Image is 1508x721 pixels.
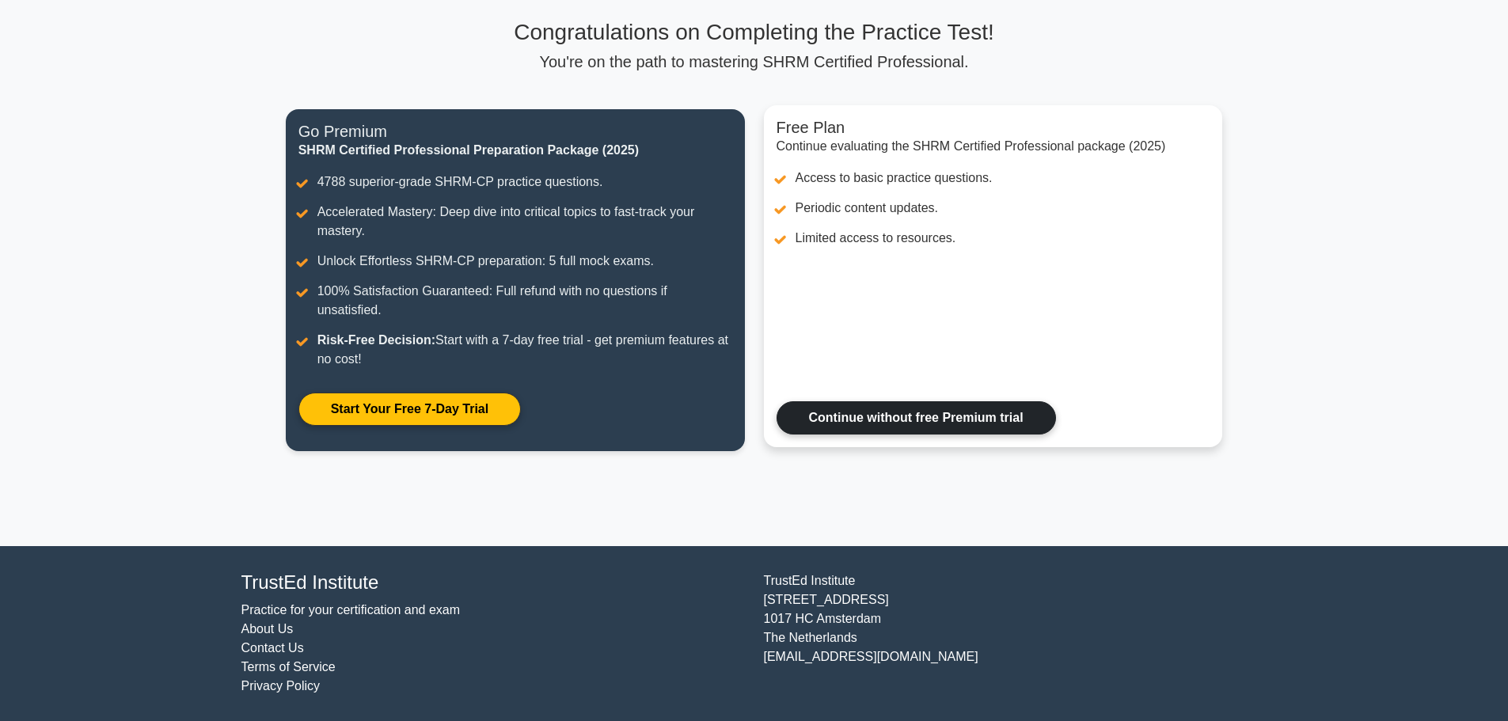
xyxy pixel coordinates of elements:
a: About Us [241,622,294,636]
a: Continue without free Premium trial [777,401,1056,434]
a: Practice for your certification and exam [241,603,461,617]
a: Contact Us [241,641,304,655]
a: Terms of Service [241,660,336,674]
a: Start Your Free 7-Day Trial [298,393,521,426]
a: Privacy Policy [241,679,321,693]
div: TrustEd Institute [STREET_ADDRESS] 1017 HC Amsterdam The Netherlands [EMAIL_ADDRESS][DOMAIN_NAME] [754,571,1277,696]
h3: Congratulations on Completing the Practice Test! [286,19,1223,46]
p: You're on the path to mastering SHRM Certified Professional. [286,52,1223,71]
h4: TrustEd Institute [241,571,745,594]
